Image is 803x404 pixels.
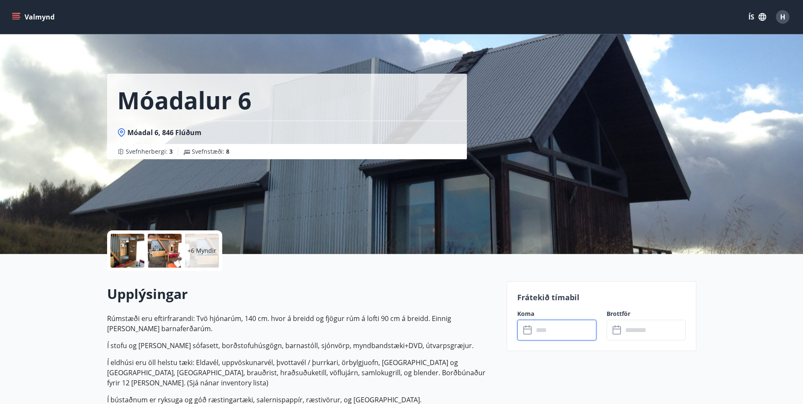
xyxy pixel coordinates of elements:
button: H [773,7,793,27]
h1: Móadalur 6 [117,84,251,116]
p: Frátekið tímabil [517,292,686,303]
p: Í eldhúsi eru öll helstu tæki: Eldavél, uppvöskunarvél, þvottavél / þurrkari, örbylgjuofn, [GEOGR... [107,357,497,388]
span: Svefnherbergi : [126,147,173,156]
label: Brottför [607,310,686,318]
span: 3 [169,147,173,155]
p: +6 Myndir [188,246,216,255]
button: ÍS [744,9,771,25]
span: Svefnstæði : [192,147,229,156]
button: menu [10,9,58,25]
label: Koma [517,310,596,318]
span: Móadal 6, 846 Flúðum [127,128,201,137]
span: 8 [226,147,229,155]
h2: Upplýsingar [107,285,497,303]
p: Í stofu og [PERSON_NAME] sófasett, borðstofuhúsgögn, barnastóll, sjónvörp, myndbandstæki+DVD, útv... [107,340,497,351]
p: Rúmstæði eru eftirfrarandi: Tvö hjónarúm, 140 cm. hvor á breidd og fjögur rúm á lofti 90 cm á bre... [107,313,497,334]
span: H [780,12,785,22]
